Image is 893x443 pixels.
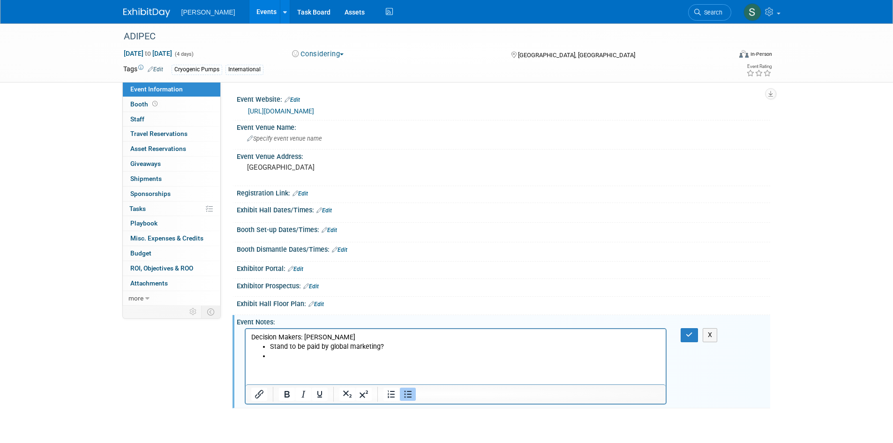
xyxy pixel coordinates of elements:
[123,97,220,112] a: Booth
[130,85,183,93] span: Event Information
[237,120,770,132] div: Event Venue Name:
[247,163,449,172] pre: [GEOGRAPHIC_DATA]
[332,247,347,253] a: Edit
[237,150,770,161] div: Event Venue Address:
[289,49,347,59] button: Considering
[312,388,328,401] button: Underline
[123,276,220,291] a: Attachments
[130,160,161,167] span: Giveaways
[123,246,220,261] a: Budget
[123,112,220,127] a: Staff
[130,100,159,108] span: Booth
[130,234,203,242] span: Misc. Expenses & Credits
[123,261,220,276] a: ROI, Objectives & ROO
[237,279,770,291] div: Exhibitor Prospectus:
[746,64,772,69] div: Event Rating
[237,262,770,274] div: Exhibitor Portal:
[130,115,144,123] span: Staff
[148,66,163,73] a: Edit
[285,97,300,103] a: Edit
[303,283,319,290] a: Edit
[251,388,267,401] button: Insert/edit link
[339,388,355,401] button: Subscript
[295,388,311,401] button: Italic
[322,227,337,233] a: Edit
[130,279,168,287] span: Attachments
[130,219,158,227] span: Playbook
[225,65,263,75] div: International
[237,297,770,309] div: Exhibit Hall Floor Plan:
[143,50,152,57] span: to
[237,223,770,235] div: Booth Set-up Dates/Times:
[123,231,220,246] a: Misc. Expenses & Credits
[129,205,146,212] span: Tasks
[174,51,194,57] span: (4 days)
[237,242,770,255] div: Booth Dismantle Dates/Times:
[123,187,220,201] a: Sponsorships
[123,202,220,216] a: Tasks
[130,145,186,152] span: Asset Reservations
[518,52,635,59] span: [GEOGRAPHIC_DATA], [GEOGRAPHIC_DATA]
[123,291,220,306] a: more
[750,51,772,58] div: In-Person
[123,142,220,156] a: Asset Reservations
[123,8,170,17] img: ExhibitDay
[185,306,202,318] td: Personalize Event Tab Strip
[120,28,717,45] div: ADIPEC
[237,203,770,215] div: Exhibit Hall Dates/Times:
[688,4,731,21] a: Search
[676,49,773,63] div: Event Format
[130,249,151,257] span: Budget
[288,266,303,272] a: Edit
[130,264,193,272] span: ROI, Objectives & ROO
[383,388,399,401] button: Numbered list
[123,216,220,231] a: Playbook
[130,190,171,197] span: Sponsorships
[181,8,235,16] span: [PERSON_NAME]
[237,315,770,327] div: Event Notes:
[130,130,188,137] span: Travel Reservations
[150,100,159,107] span: Booth not reserved yet
[400,388,416,401] button: Bullet list
[308,301,324,308] a: Edit
[248,107,314,115] a: [URL][DOMAIN_NAME]
[123,49,173,58] span: [DATE] [DATE]
[123,157,220,171] a: Giveaways
[128,294,143,302] span: more
[247,135,322,142] span: Specify event venue name
[201,306,220,318] td: Toggle Event Tabs
[172,65,222,75] div: Cryogenic Pumps
[123,127,220,141] a: Travel Reservations
[246,329,666,384] iframe: Rich Text Area
[130,175,162,182] span: Shipments
[123,82,220,97] a: Event Information
[279,388,295,401] button: Bold
[293,190,308,197] a: Edit
[743,3,761,21] img: Skye Tuinei
[739,50,749,58] img: Format-Inperson.png
[701,9,722,16] span: Search
[316,207,332,214] a: Edit
[123,172,220,186] a: Shipments
[123,64,163,75] td: Tags
[703,328,718,342] button: X
[356,388,372,401] button: Superscript
[237,186,770,198] div: Registration Link:
[237,92,770,105] div: Event Website:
